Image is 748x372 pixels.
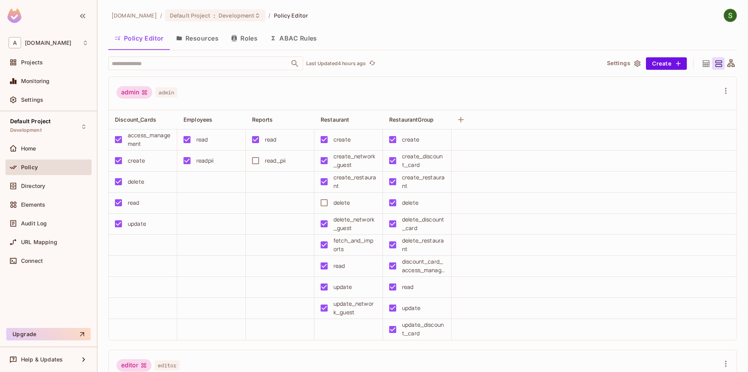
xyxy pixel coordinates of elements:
[21,220,47,227] span: Audit Log
[333,262,345,270] div: read
[333,236,376,253] div: fetch_and_imports
[116,86,152,99] div: admin
[268,12,270,19] li: /
[724,9,737,22] img: Shakti Seniyar
[265,156,286,165] div: read_pii
[389,116,434,123] span: RestaurantGroup
[7,9,21,23] img: SReyMgAAAABJRU5ErkJggg==
[367,59,377,68] button: refresh
[128,198,139,207] div: read
[115,116,156,123] span: Discount_Cards
[333,299,376,317] div: update_network_guest
[196,135,208,144] div: read
[225,28,264,48] button: Roles
[155,87,177,97] span: admin
[402,304,420,312] div: update
[128,177,144,186] div: delete
[21,239,57,245] span: URL Mapping
[366,59,377,68] span: Click to refresh data
[252,116,273,123] span: Reports
[160,12,162,19] li: /
[21,97,43,103] span: Settings
[402,215,445,232] div: delete_discount_card
[116,359,152,372] div: editor
[128,156,145,165] div: create
[21,202,45,208] span: Elements
[21,258,43,264] span: Connect
[6,328,91,340] button: Upgrade
[333,198,350,207] div: delete
[333,173,376,190] div: create_restaurant
[402,321,445,338] div: update_discount_card
[402,283,414,291] div: read
[196,156,213,165] div: readpii
[213,12,216,19] span: :
[265,135,277,144] div: read
[21,183,45,189] span: Directory
[10,118,51,124] span: Default Project
[264,28,323,48] button: ABAC Rules
[402,236,445,253] div: delete_restaurant
[333,135,351,144] div: create
[128,220,146,228] div: update
[306,60,366,67] p: Last Updated 4 hours ago
[333,215,376,232] div: delete_network_guest
[25,40,71,46] span: Workspace: allerin.com
[21,78,50,84] span: Monitoring
[21,145,36,152] span: Home
[21,356,63,363] span: Help & Updates
[183,116,212,123] span: Employees
[274,12,308,19] span: Policy Editor
[333,152,376,169] div: create_network_guest
[333,283,352,291] div: update
[402,135,419,144] div: create
[128,131,171,148] div: access_management
[402,173,445,190] div: create_restaurant
[111,12,157,19] span: the active workspace
[10,127,42,133] span: Development
[108,28,170,48] button: Policy Editor
[402,257,445,275] div: discount_card_access_management
[21,59,43,66] span: Projects
[9,37,21,48] span: A
[170,28,225,48] button: Resources
[321,116,349,123] span: Restaurant
[646,57,687,70] button: Create
[219,12,254,19] span: Development
[155,360,180,370] span: editor
[369,60,376,67] span: refresh
[21,164,38,170] span: Policy
[289,58,300,69] button: Open
[170,12,210,19] span: Default Project
[604,57,643,70] button: Settings
[402,198,418,207] div: delete
[402,152,445,169] div: create_discount_card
